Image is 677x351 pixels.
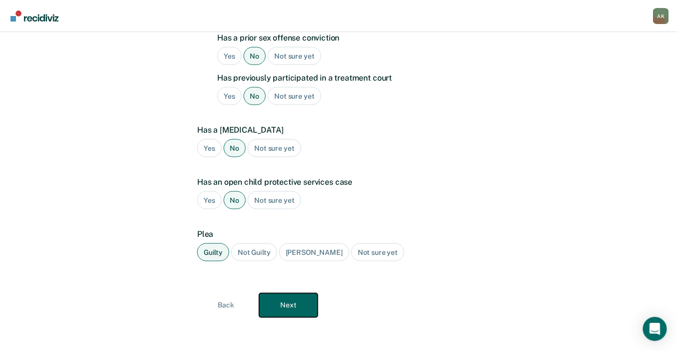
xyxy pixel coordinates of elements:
label: Has previously participated in a treatment court [217,73,475,83]
div: Yes [217,87,242,106]
label: Has a [MEDICAL_DATA] [197,125,475,135]
label: Has a prior sex offense conviction [217,33,475,43]
div: A K [653,8,669,24]
div: No [224,191,246,210]
img: Recidiviz [11,11,59,22]
div: Yes [217,47,242,66]
div: Not sure yet [268,87,321,106]
button: Profile dropdown button [653,8,669,24]
div: No [224,139,246,158]
div: Yes [197,139,222,158]
div: Not sure yet [268,47,321,66]
button: Next [259,293,318,317]
div: No [244,87,266,106]
div: Not sure yet [351,243,404,262]
div: Yes [197,191,222,210]
div: Guilty [197,243,229,262]
label: Plea [197,229,475,239]
div: Not sure yet [248,139,301,158]
div: Open Intercom Messenger [643,317,667,341]
label: Has an open child protective services case [197,177,475,187]
div: Not Guilty [231,243,277,262]
button: Back [197,293,255,317]
div: [PERSON_NAME] [279,243,349,262]
div: No [244,47,266,66]
div: Not sure yet [248,191,301,210]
